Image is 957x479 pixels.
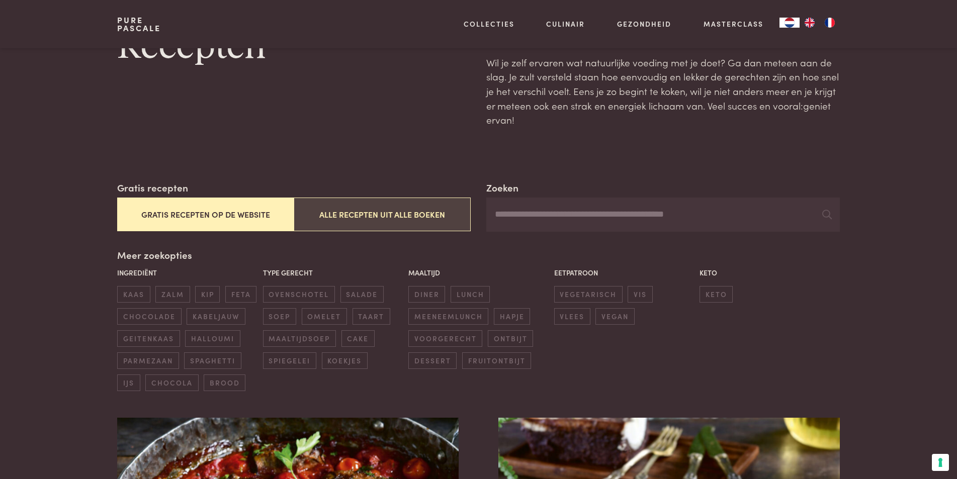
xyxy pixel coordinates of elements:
[462,352,531,369] span: fruitontbijt
[117,180,188,195] label: Gratis recepten
[117,198,294,231] button: Gratis recepten op de website
[184,352,241,369] span: spaghetti
[451,286,490,303] span: lunch
[494,308,530,325] span: hapje
[486,55,839,127] p: Wil je zelf ervaren wat natuurlijke voeding met je doet? Ga dan meteen aan de slag. Je zult verst...
[117,267,257,278] p: Ingrediënt
[187,308,245,325] span: kabeljauw
[408,267,549,278] p: Maaltijd
[353,308,390,325] span: taart
[408,308,488,325] span: meeneemlunch
[700,267,840,278] p: Keto
[263,286,335,303] span: ovenschotel
[117,330,180,347] span: geitenkaas
[185,330,240,347] span: halloumi
[554,286,623,303] span: vegetarisch
[486,180,518,195] label: Zoeken
[340,286,384,303] span: salade
[595,308,634,325] span: vegan
[263,330,336,347] span: maaltijdsoep
[488,330,533,347] span: ontbijt
[263,308,296,325] span: soep
[554,267,694,278] p: Eetpatroon
[932,454,949,471] button: Uw voorkeuren voor toestemming voor trackingtechnologieën
[800,18,840,28] ul: Language list
[294,198,470,231] button: Alle recepten uit alle boeken
[145,374,198,391] span: chocola
[225,286,256,303] span: feta
[408,352,457,369] span: dessert
[408,330,482,347] span: voorgerecht
[302,308,347,325] span: omelet
[204,374,245,391] span: brood
[617,19,671,29] a: Gezondheid
[117,374,140,391] span: ijs
[408,286,445,303] span: diner
[117,308,181,325] span: chocolade
[779,18,800,28] a: NL
[554,308,590,325] span: vlees
[704,19,763,29] a: Masterclass
[628,286,652,303] span: vis
[117,286,150,303] span: kaas
[700,286,733,303] span: keto
[779,18,800,28] div: Language
[263,267,403,278] p: Type gerecht
[117,16,161,32] a: PurePascale
[820,18,840,28] a: FR
[263,352,316,369] span: spiegelei
[464,19,514,29] a: Collecties
[341,330,375,347] span: cake
[800,18,820,28] a: EN
[117,352,179,369] span: parmezaan
[546,19,585,29] a: Culinair
[155,286,190,303] span: zalm
[195,286,220,303] span: kip
[779,18,840,28] aside: Language selected: Nederlands
[322,352,368,369] span: koekjes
